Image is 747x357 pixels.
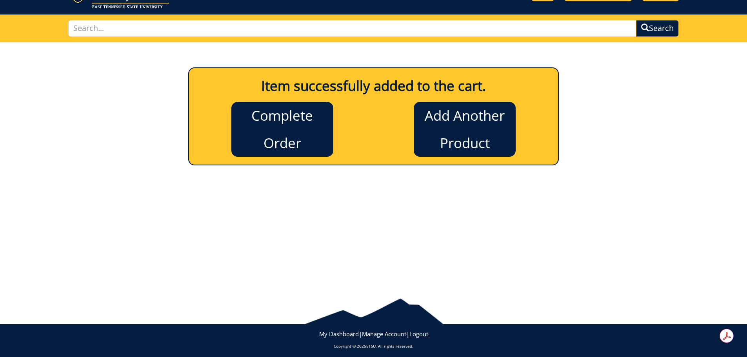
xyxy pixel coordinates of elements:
[362,330,406,338] a: Manage Account
[409,330,428,338] a: Logout
[414,102,516,157] a: Add Another Product
[636,20,679,37] button: Search
[68,20,637,37] input: Search...
[366,343,376,349] a: ETSU
[261,76,486,95] b: Item successfully added to the cart.
[231,102,333,157] a: Complete Order
[319,330,359,338] a: My Dashboard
